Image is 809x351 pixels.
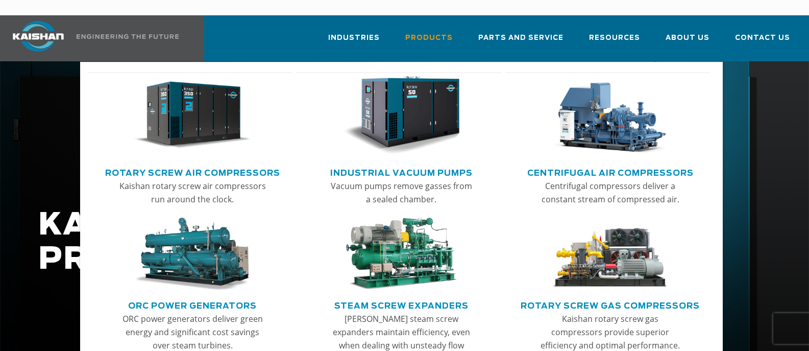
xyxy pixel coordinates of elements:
span: Products [405,32,453,44]
a: Products [405,25,453,59]
p: Kaishan rotary screw air compressors run around the clock. [119,179,265,206]
a: About Us [666,25,709,59]
span: Industries [328,32,380,44]
a: Centrifugal Air Compressors [527,164,694,179]
a: Parts and Service [478,25,563,59]
p: Vacuum pumps remove gasses from a sealed chamber. [328,179,475,206]
img: thumb-Rotary-Screw-Air-Compressors [134,76,251,155]
a: Rotary Screw Air Compressors [105,164,280,179]
a: Resources [589,25,640,59]
img: Engineering the future [77,34,179,39]
a: Industrial Vacuum Pumps [330,164,473,179]
span: Parts and Service [478,32,563,44]
span: Resources [589,32,640,44]
p: Centrifugal compressors deliver a constant stream of compressed air. [537,179,683,206]
a: Contact Us [735,25,790,59]
span: Contact Us [735,32,790,44]
img: thumb-Industrial-Vacuum-Pumps [343,76,460,155]
h1: KAISHAN PRODUCTS [38,208,646,277]
img: thumb-ORC-Power-Generators [134,218,251,291]
img: thumb-Rotary-Screw-Gas-Compressors [552,218,669,291]
img: thumb-Centrifugal-Air-Compressors [552,76,669,155]
a: Industries [328,25,380,59]
img: thumb-Steam-Screw-Expanders [343,218,460,291]
a: Steam Screw Expanders [334,297,469,312]
a: ORC Power Generators [128,297,257,312]
a: Rotary Screw Gas Compressors [521,297,700,312]
span: About Us [666,32,709,44]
